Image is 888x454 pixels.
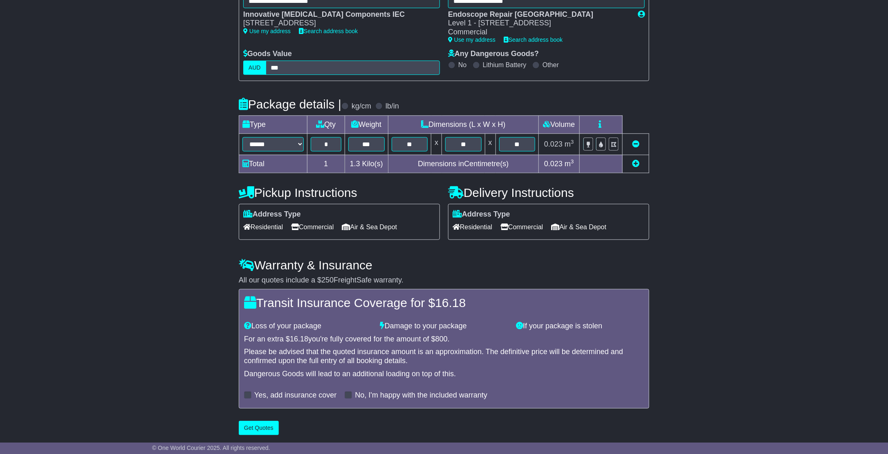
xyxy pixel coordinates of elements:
[448,36,496,43] a: Use my address
[254,391,336,400] label: Yes, add insurance cover
[435,296,466,309] span: 16.18
[239,155,307,173] td: Total
[571,158,574,165] sup: 3
[435,335,448,343] span: 800
[386,102,399,111] label: lb/in
[244,348,644,365] div: Please be advised that the quoted insurance amount is an approximation. The definitive price will...
[431,133,442,155] td: x
[307,115,345,133] td: Qty
[243,221,283,233] span: Residential
[483,61,527,69] label: Lithium Battery
[512,322,648,331] div: If your package is stolen
[291,221,334,233] span: Commercial
[552,221,607,233] span: Air & Sea Depot
[243,19,432,28] div: [STREET_ADDRESS]
[571,139,574,145] sup: 3
[632,160,639,168] a: Add new item
[448,28,630,37] div: Commercial
[239,258,649,272] h4: Warranty & Insurance
[240,322,376,331] div: Loss of your package
[388,115,538,133] td: Dimensions (L x W x H)
[565,140,574,148] span: m
[355,391,487,400] label: No, I'm happy with the included warranty
[350,160,360,168] span: 1.3
[448,186,649,199] h4: Delivery Instructions
[244,296,644,309] h4: Transit Insurance Coverage for $
[352,102,371,111] label: kg/cm
[458,61,466,69] label: No
[244,370,644,379] div: Dangerous Goods will lead to an additional loading on top of this.
[321,276,334,284] span: 250
[243,10,432,19] div: Innovative [MEDICAL_DATA] Components IEC
[243,50,292,59] label: Goods Value
[244,335,644,344] div: For an extra $ you're fully covered for the amount of $ .
[376,322,512,331] div: Damage to your package
[544,140,563,148] span: 0.023
[448,19,630,28] div: Level 1 - [STREET_ADDRESS]
[565,160,574,168] span: m
[152,445,270,451] span: © One World Courier 2025. All rights reserved.
[290,335,308,343] span: 16.18
[299,28,358,34] a: Search address book
[239,186,440,199] h4: Pickup Instructions
[453,210,510,219] label: Address Type
[543,61,559,69] label: Other
[243,210,301,219] label: Address Type
[453,221,492,233] span: Residential
[239,276,649,285] div: All our quotes include a $ FreightSafe warranty.
[544,160,563,168] span: 0.023
[243,61,266,75] label: AUD
[448,10,630,19] div: Endoscope Repair [GEOGRAPHIC_DATA]
[307,155,345,173] td: 1
[239,421,279,435] button: Get Quotes
[388,155,538,173] td: Dimensions in Centimetre(s)
[342,221,397,233] span: Air & Sea Depot
[345,155,388,173] td: Kilo(s)
[345,115,388,133] td: Weight
[243,28,291,34] a: Use my address
[504,36,563,43] a: Search address book
[239,115,307,133] td: Type
[500,221,543,233] span: Commercial
[485,133,496,155] td: x
[632,140,639,148] a: Remove this item
[538,115,579,133] td: Volume
[448,50,539,59] label: Any Dangerous Goods?
[239,97,341,111] h4: Package details |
